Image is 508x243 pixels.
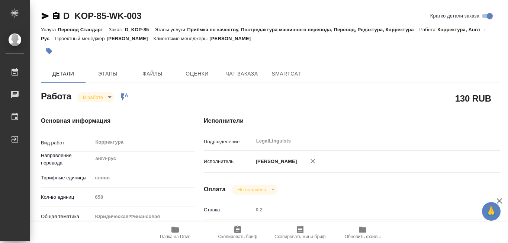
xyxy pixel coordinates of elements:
[485,204,498,219] span: 🙏
[209,36,256,41] p: [PERSON_NAME]
[224,69,260,79] span: Чат заказа
[41,139,92,147] p: Вид работ
[52,12,61,20] button: Скопировать ссылку
[63,11,141,21] a: D_KOP-85-WK-003
[187,27,419,32] p: Приёмка по качеству, Постредактура машинного перевода, Перевод, Редактура, Корректура
[204,185,226,194] h4: Оплата
[455,92,491,105] h2: 130 RUB
[81,94,105,100] button: В работе
[41,174,92,182] p: Тарифные единицы
[253,204,475,215] input: Пустое поле
[204,116,500,125] h4: Исполнители
[109,27,125,32] p: Заказ:
[154,27,187,32] p: Этапы услуги
[305,153,321,169] button: Удалить исполнителя
[41,27,58,32] p: Услуга
[345,234,381,239] span: Обновить файлы
[41,89,71,102] h2: Работа
[204,158,253,165] p: Исполнитель
[41,116,174,125] h4: Основная информация
[204,138,253,146] p: Подразделение
[206,222,269,243] button: Скопировать бриф
[41,152,92,167] p: Направление перевода
[482,202,501,221] button: 🙏
[41,12,50,20] button: Скопировать ссылку для ЯМессенджера
[235,186,269,193] button: Не оплачена
[41,43,57,59] button: Добавить тэг
[154,36,210,41] p: Клиентские менеджеры
[77,92,114,102] div: В работе
[41,213,92,220] p: Общая тематика
[92,210,195,223] div: Юридическая/Финансовая
[55,36,106,41] p: Проектный менеджер
[331,222,394,243] button: Обновить файлы
[218,234,257,239] span: Скопировать бриф
[179,69,215,79] span: Оценки
[107,36,154,41] p: [PERSON_NAME]
[419,27,438,32] p: Работа
[41,194,92,201] p: Кол-во единиц
[125,27,155,32] p: D_KOP-85
[430,12,479,20] span: Кратко детали заказа
[92,192,195,202] input: Пустое поле
[144,222,206,243] button: Папка на Drive
[274,234,325,239] span: Скопировать мини-бриф
[90,69,126,79] span: Этапы
[58,27,109,32] p: Перевод Стандарт
[269,69,304,79] span: SmartCat
[204,206,253,214] p: Ставка
[253,158,297,165] p: [PERSON_NAME]
[232,185,277,195] div: В работе
[45,69,81,79] span: Детали
[135,69,170,79] span: Файлы
[92,172,195,184] div: слово
[269,222,331,243] button: Скопировать мини-бриф
[160,234,190,239] span: Папка на Drive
